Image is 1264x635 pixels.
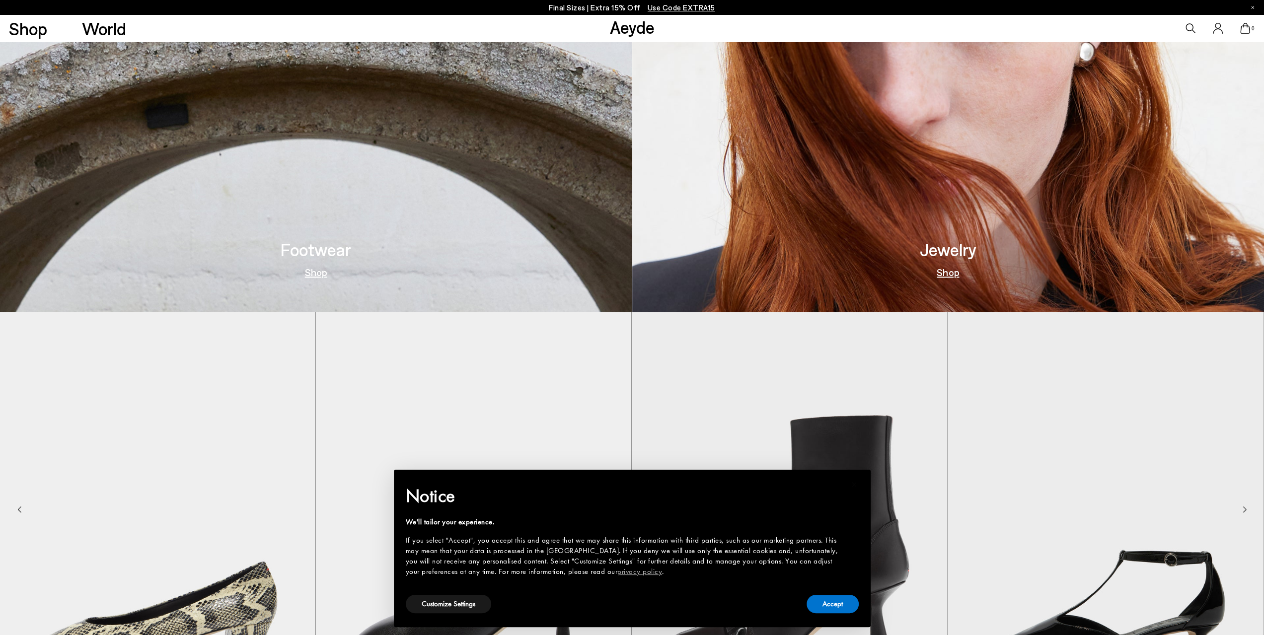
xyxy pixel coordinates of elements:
[406,535,843,577] div: If you select "Accept", you accept this and agree that we may share this information with third p...
[617,566,662,576] a: privacy policy
[1243,504,1247,516] div: Next slide
[305,267,327,277] a: Shop
[549,1,715,14] p: Final Sizes | Extra 15% Off
[82,20,126,37] a: World
[1240,23,1250,34] a: 0
[281,241,351,258] h3: Footwear
[851,477,858,492] span: ×
[843,473,867,496] button: Close this notice
[17,504,21,516] div: Previous slide
[648,3,715,12] span: Navigate to /collections/ss25-final-sizes
[920,241,976,258] h3: Jewelry
[406,595,491,613] button: Customize Settings
[9,20,47,37] a: Shop
[1250,26,1255,31] span: 0
[406,517,843,527] div: We'll tailor your experience.
[406,483,843,509] h2: Notice
[609,16,654,37] a: Aeyde
[937,267,959,277] a: Shop
[807,595,859,613] button: Accept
